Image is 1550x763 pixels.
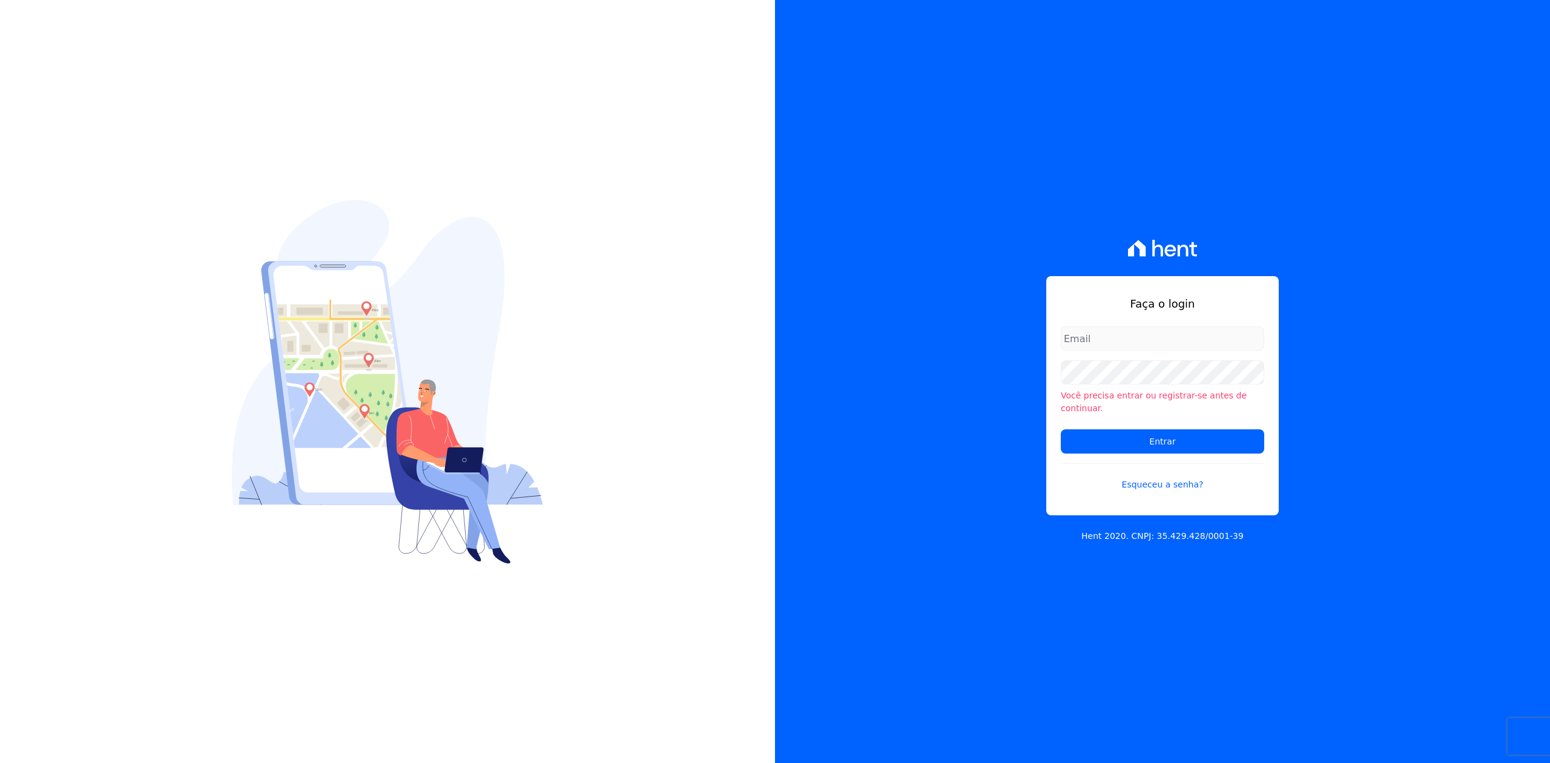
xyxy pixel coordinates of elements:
[1061,389,1264,415] li: Você precisa entrar ou registrar-se antes de continuar.
[1061,326,1264,351] input: Email
[1061,429,1264,454] input: Entrar
[232,200,543,564] img: Login
[1061,463,1264,491] a: Esqueceu a senha?
[1061,296,1264,312] h1: Faça o login
[1081,530,1244,543] p: Hent 2020. CNPJ: 35.429.428/0001-39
